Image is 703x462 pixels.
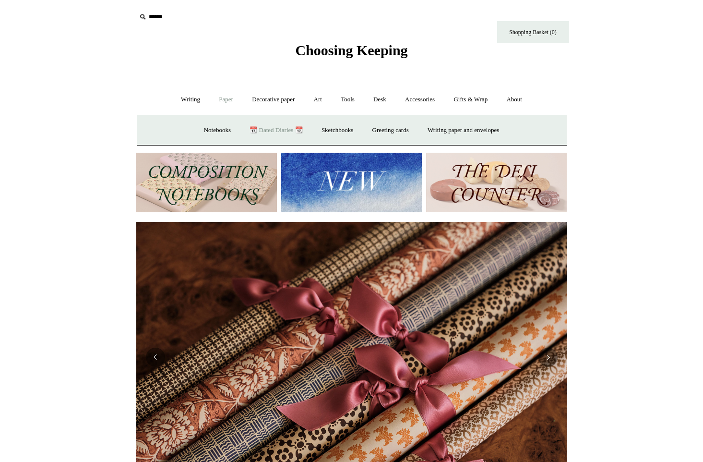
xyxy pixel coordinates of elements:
img: 202302 Composition ledgers.jpg__PID:69722ee6-fa44-49dd-a067-31375e5d54ec [136,153,277,213]
a: Greeting cards [364,118,417,143]
button: Previous [146,348,165,367]
a: Art [305,87,331,112]
a: Decorative paper [243,87,303,112]
a: Desk [365,87,395,112]
img: The Deli Counter [426,153,567,213]
img: New.jpg__PID:f73bdf93-380a-4a35-bcfe-7823039498e1 [281,153,422,213]
a: Shopping Basket (0) [497,21,569,43]
a: Gifts & Wrap [445,87,496,112]
a: Writing paper and envelopes [419,118,508,143]
a: About [498,87,531,112]
a: Tools [332,87,363,112]
button: Next [538,348,558,367]
a: Writing [172,87,209,112]
a: Notebooks [195,118,239,143]
a: Paper [210,87,242,112]
span: Choosing Keeping [295,42,407,58]
a: 📆 Dated Diaries 📆 [241,118,311,143]
a: Accessories [396,87,443,112]
a: Sketchbooks [313,118,362,143]
a: Choosing Keeping [295,50,407,57]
